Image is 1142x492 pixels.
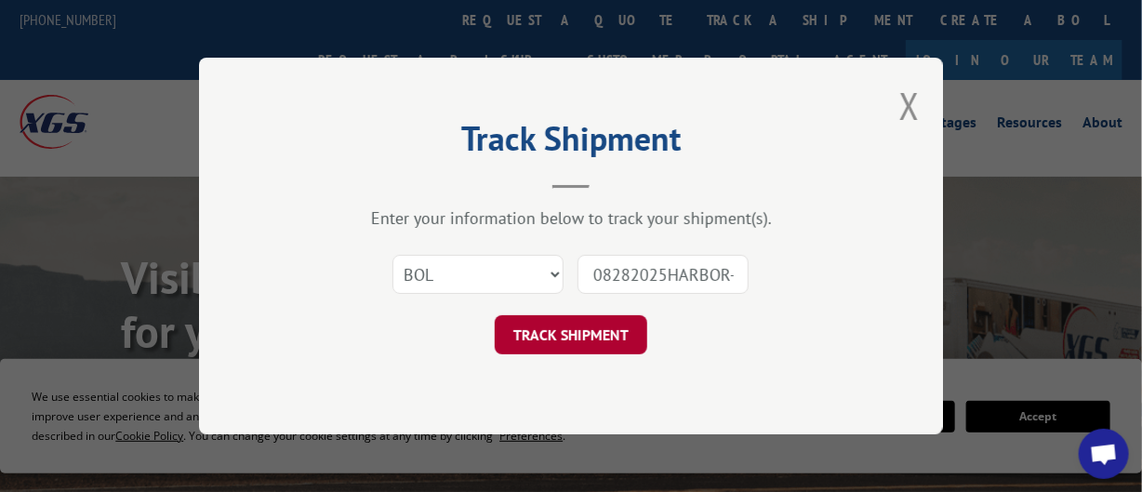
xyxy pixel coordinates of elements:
[292,126,850,161] h2: Track Shipment
[1079,429,1129,479] a: Open chat
[578,255,749,294] input: Number(s)
[495,315,647,354] button: TRACK SHIPMENT
[292,207,850,229] div: Enter your information below to track your shipment(s).
[899,81,920,130] button: Close modal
